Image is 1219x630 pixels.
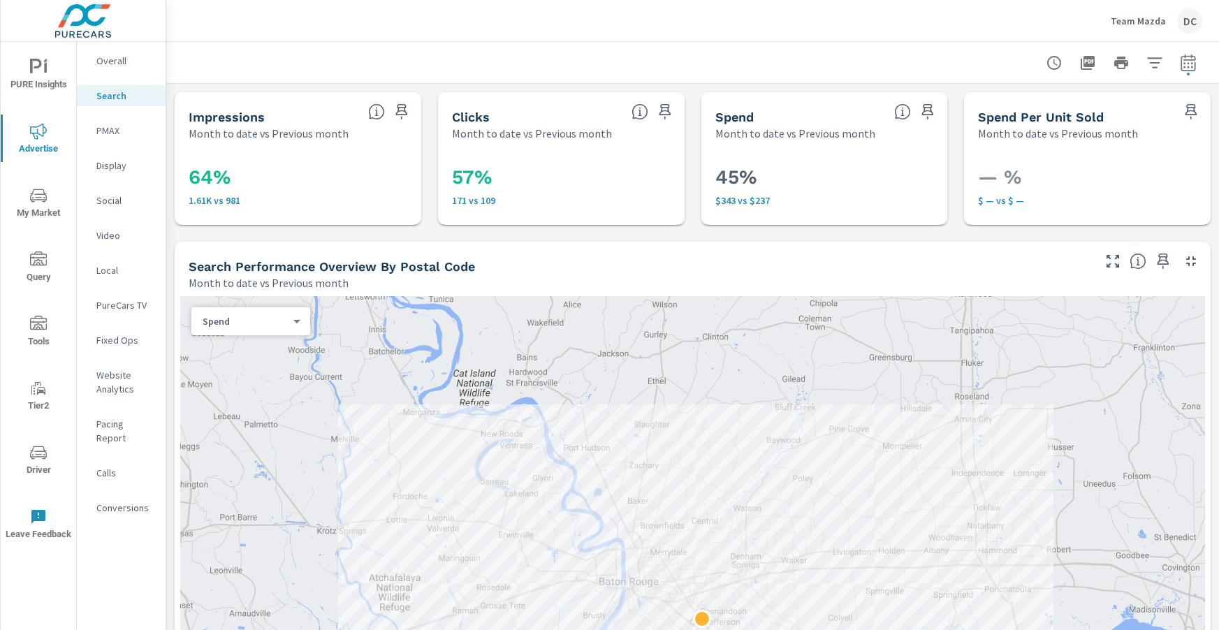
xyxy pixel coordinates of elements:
[5,59,72,93] span: PURE Insights
[1177,8,1202,34] div: DC
[715,110,754,124] h5: Spend
[96,501,154,515] p: Conversions
[632,103,648,120] span: The number of times an ad was clicked by a consumer.
[189,259,475,274] h5: Search Performance Overview By Postal Code
[715,166,934,189] h3: 45%
[715,195,934,206] p: $343 vs $237
[96,54,154,68] p: Overall
[77,295,166,316] div: PureCars TV
[96,368,154,396] p: Website Analytics
[1130,253,1146,270] span: Understand Search performance data by postal code. Individual postal codes can be selected and ex...
[452,195,671,206] p: 171 vs 109
[452,125,612,142] p: Month to date vs Previous month
[1,42,76,556] div: nav menu
[5,380,72,414] span: Tier2
[368,103,385,120] span: The number of times an ad was shown on your behalf.
[77,260,166,281] div: Local
[5,187,72,221] span: My Market
[77,50,166,71] div: Overall
[978,166,1197,189] h3: — %
[978,125,1138,142] p: Month to date vs Previous month
[1111,15,1166,27] p: Team Mazda
[978,195,1197,206] p: $ — vs $ —
[1141,49,1169,77] button: Apply Filters
[96,333,154,347] p: Fixed Ops
[1074,49,1102,77] button: "Export Report to PDF"
[189,195,407,206] p: 1,609 vs 981
[77,497,166,518] div: Conversions
[189,274,349,291] p: Month to date vs Previous month
[96,124,154,138] p: PMAX
[1180,101,1202,123] span: Save this to your personalized report
[917,101,939,123] span: Save this to your personalized report
[77,462,166,483] div: Calls
[189,125,349,142] p: Month to date vs Previous month
[96,466,154,480] p: Calls
[452,110,490,124] h5: Clicks
[77,155,166,176] div: Display
[191,315,299,328] div: Spend
[715,125,875,142] p: Month to date vs Previous month
[1174,49,1202,77] button: Select Date Range
[5,444,72,478] span: Driver
[5,508,72,543] span: Leave Feedback
[77,190,166,211] div: Social
[77,85,166,106] div: Search
[96,417,154,445] p: Pacing Report
[77,365,166,400] div: Website Analytics
[1107,49,1135,77] button: Print Report
[5,316,72,350] span: Tools
[189,166,407,189] h3: 64%
[77,413,166,448] div: Pacing Report
[978,110,1104,124] h5: Spend Per Unit Sold
[189,110,265,124] h5: Impressions
[96,263,154,277] p: Local
[452,166,671,189] h3: 57%
[1152,250,1174,272] span: Save this to your personalized report
[77,330,166,351] div: Fixed Ops
[1180,250,1202,272] button: Minimize Widget
[5,251,72,286] span: Query
[77,225,166,246] div: Video
[96,89,154,103] p: Search
[77,120,166,141] div: PMAX
[390,101,413,123] span: Save this to your personalized report
[96,228,154,242] p: Video
[96,159,154,173] p: Display
[96,193,154,207] p: Social
[654,101,676,123] span: Save this to your personalized report
[96,298,154,312] p: PureCars TV
[894,103,911,120] span: The amount of money spent on advertising during the period.
[1102,250,1124,272] button: Make Fullscreen
[5,123,72,157] span: Advertise
[203,315,288,328] p: Spend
